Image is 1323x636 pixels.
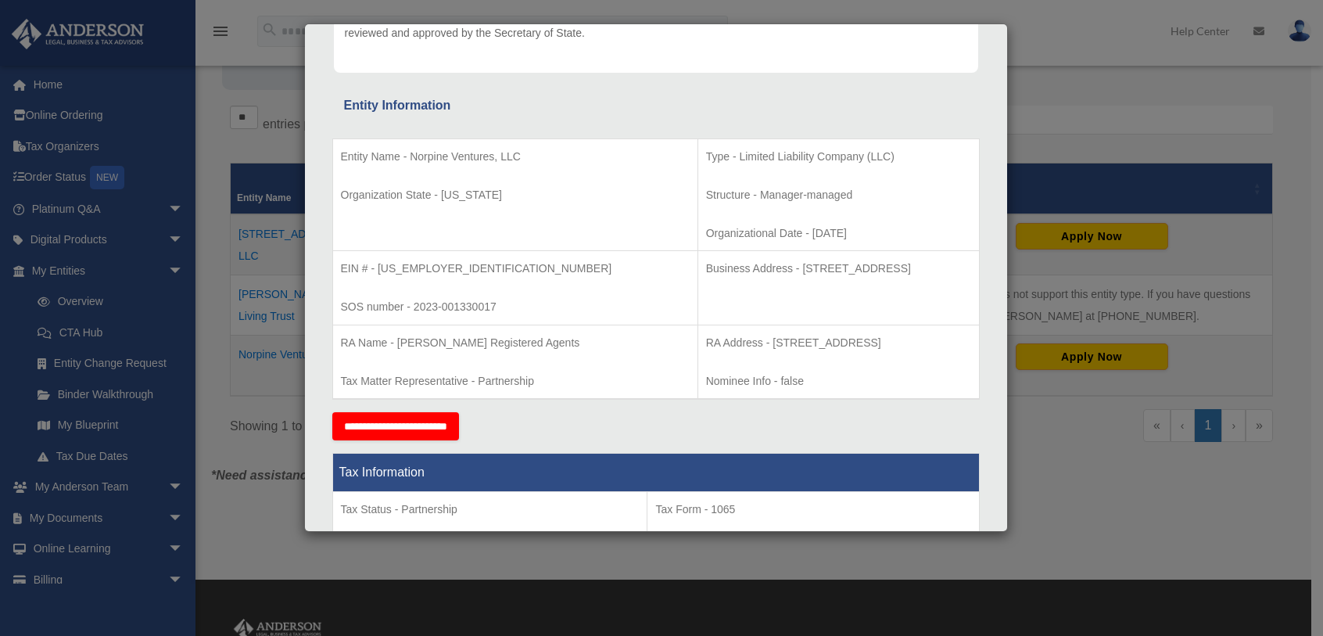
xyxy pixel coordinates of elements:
[341,185,690,205] p: Organization State - [US_STATE]
[341,147,690,167] p: Entity Name - Norpine Ventures, LLC
[341,500,640,519] p: Tax Status - Partnership
[341,259,690,278] p: EIN # - [US_EMPLOYER_IDENTIFICATION_NUMBER]
[332,454,979,492] th: Tax Information
[344,95,968,117] div: Entity Information
[706,372,971,391] p: Nominee Info - false
[706,333,971,353] p: RA Address - [STREET_ADDRESS]
[341,297,690,317] p: SOS number - 2023-001330017
[332,492,647,608] td: Tax Period Type - Calendar Year
[341,372,690,391] p: Tax Matter Representative - Partnership
[706,185,971,205] p: Structure - Manager-managed
[706,224,971,243] p: Organizational Date - [DATE]
[341,333,690,353] p: RA Name - [PERSON_NAME] Registered Agents
[706,147,971,167] p: Type - Limited Liability Company (LLC)
[706,259,971,278] p: Business Address - [STREET_ADDRESS]
[655,500,970,519] p: Tax Form - 1065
